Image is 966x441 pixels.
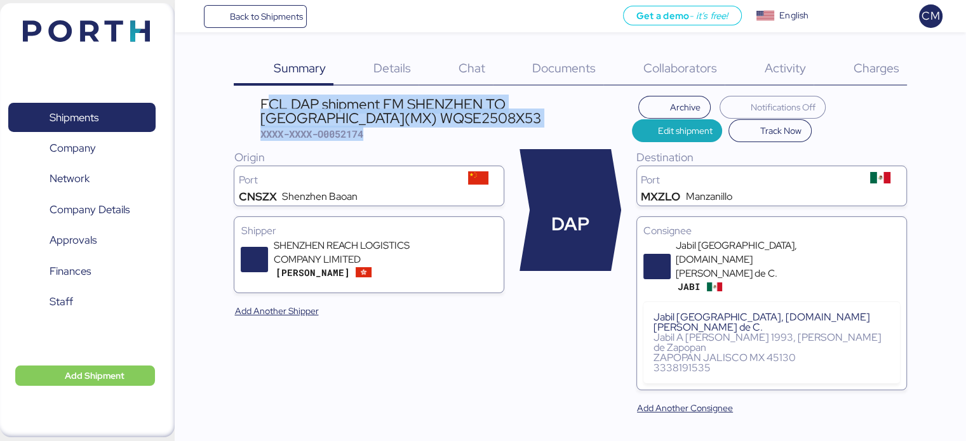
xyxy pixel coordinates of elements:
button: Archive [638,96,711,119]
span: Add Another Consignee [637,400,733,416]
div: ZAPOPAN JALISCO MX 45130 [654,353,890,363]
button: Menu [182,6,204,27]
div: Manzanillo [686,192,732,202]
span: Shipments [50,109,98,127]
div: SHENZHEN REACH LOGISTICS COMPANY LIMITED [273,239,426,267]
span: Collaborators [643,60,717,76]
div: Shipper [241,223,497,239]
a: Company [8,134,156,163]
button: Edit shipment [632,119,723,142]
div: MXZLO [641,192,680,202]
div: Destination [636,149,907,166]
span: Add Shipment [65,368,124,383]
div: Port [238,175,456,185]
div: Origin [234,149,504,166]
a: Staff [8,287,156,317]
button: Notifications Off [720,96,826,119]
div: Jabil A [PERSON_NAME] 1993, [PERSON_NAME] de Zapopan [654,332,890,353]
span: CM [922,8,939,24]
button: Add Shipment [15,365,155,386]
div: Jabil [GEOGRAPHIC_DATA], [DOMAIN_NAME] [PERSON_NAME] de C. [654,312,890,332]
span: Charges [853,60,899,76]
div: 3338191535 [654,363,890,373]
span: Archive [670,100,701,115]
span: Activity [765,60,806,76]
span: Finances [50,262,91,280]
a: Approvals [8,226,156,255]
span: Company [50,139,96,157]
div: English [779,9,808,22]
a: Back to Shipments [204,5,307,28]
a: Finances [8,257,156,286]
button: Add Another Consignee [627,397,743,419]
span: Edit shipment [657,123,712,138]
div: Port [641,175,859,185]
button: Add Another Shipper [224,299,328,322]
span: Back to Shipments [229,9,302,24]
div: FCL DAP shipment FM SHENZHEN TO [GEOGRAPHIC_DATA](MX) WQSE2508X53 [260,97,632,126]
div: CNSZX [238,192,276,202]
div: Shenzhen Baoan [282,192,358,202]
button: Track Now [728,119,812,142]
span: DAP [551,211,589,238]
span: Notifications Off [751,100,815,115]
span: Add Another Shipper [234,303,318,319]
div: Consignee [643,223,900,239]
span: Network [50,169,90,188]
span: XXXX-XXXX-O0052174 [260,128,363,140]
span: Documents [532,60,596,76]
div: Jabil [GEOGRAPHIC_DATA], [DOMAIN_NAME] [PERSON_NAME] de C. [676,239,828,280]
span: Company Details [50,201,130,219]
span: Details [373,60,411,76]
a: Shipments [8,103,156,132]
a: Network [8,164,156,194]
a: Company Details [8,195,156,225]
span: Chat [458,60,485,76]
span: Approvals [50,231,97,249]
span: Staff [50,293,73,311]
span: Summary [274,60,326,76]
span: Track Now [760,123,802,138]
